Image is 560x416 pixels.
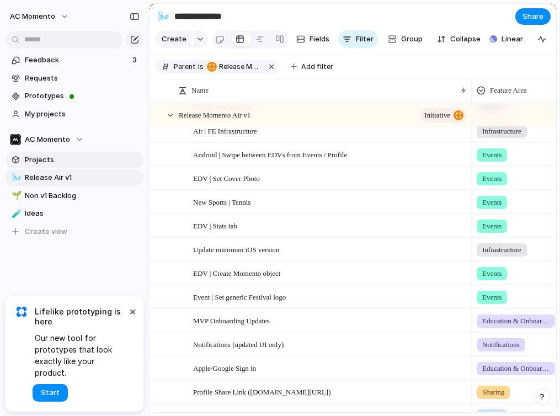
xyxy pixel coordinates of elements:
span: Group [401,34,423,45]
span: Create view [25,226,67,237]
span: initiative [424,108,450,123]
a: 🌬️Release Air v1 [6,169,143,186]
span: Parent [174,62,196,72]
span: Start [41,387,60,398]
span: 3 [132,55,139,66]
a: Prototypes [6,88,143,104]
span: Name [191,85,209,96]
span: Education & Onboarding [482,363,550,374]
button: Fields [292,30,334,48]
span: is [198,62,204,72]
button: Collapse [433,30,485,48]
span: Projects [25,154,140,166]
button: AC Momento [6,131,143,148]
span: Events [482,173,502,184]
span: Prototypes [25,90,140,102]
button: 🌬️ [154,8,172,25]
a: Projects [6,152,143,168]
button: is [196,61,206,73]
span: Non v1 Backlog [25,190,140,201]
span: Filter [356,34,374,45]
div: 🌬️ [12,172,19,184]
span: Air | FE Infrastructure [193,124,257,137]
a: Requests [6,70,143,87]
div: 🌱 [12,189,19,202]
span: EDV | Set Cover Photo [193,172,260,184]
span: Sharing [482,387,504,398]
span: MVP Onboarding Updates [193,314,270,327]
button: Add filter [284,59,340,74]
span: Events [482,150,502,161]
span: EDV | Create Momento object [193,266,280,279]
button: Linear [485,31,527,47]
span: Ideas [25,208,140,219]
span: Linear [502,34,523,45]
span: Our new tool for prototypes that look exactly like your product. [35,332,127,378]
button: Release Momento Air v1 [205,61,264,73]
div: 🧪 [12,207,19,220]
span: Create [162,34,186,45]
a: Feedback3 [6,52,143,68]
span: Lifelike prototyping is here [35,307,127,327]
span: Profile Share Link ([DOMAIN_NAME][URL]) [193,385,330,398]
span: Education & Onboarding [482,316,550,327]
span: Update minimum iOS version [193,243,279,255]
span: Release Momento Air v1 [219,62,262,72]
button: AC Momento [5,8,74,25]
span: Infrastructure [482,126,521,137]
span: New Sports | Tennis [193,195,250,208]
a: 🧪Ideas [6,205,143,222]
span: Share [522,11,543,22]
span: Infrastructure [482,244,521,255]
span: Notifications [482,339,520,350]
span: Apple/Google Sign in [193,361,256,374]
span: AC Momento [25,134,70,145]
span: EDV | Stats tab [193,219,237,232]
span: Events [482,292,502,303]
button: 🧪 [10,208,21,219]
span: Collapse [450,34,481,45]
span: Requests [25,73,140,84]
span: Add filter [301,62,333,72]
span: Release Momento Air v1 [207,62,262,72]
span: Android | Swipe between EDVs from Events / Profile [193,148,347,161]
span: Events [482,197,502,208]
button: Create [155,30,192,48]
a: 🌱Non v1 Backlog [6,188,143,204]
span: Events [482,268,502,279]
span: Release Momento Air v1 [179,108,250,121]
span: Feature Area [490,85,527,96]
span: Notifications (updated UI only) [193,338,284,350]
button: Group [382,30,428,48]
span: AC Momento [10,11,55,22]
span: Events [482,221,502,232]
span: My projects [25,109,140,120]
button: Dismiss [126,305,139,318]
div: 🌬️ [157,9,169,24]
span: Fields [310,34,329,45]
button: 🌬️ [10,172,21,183]
span: Event | Set generic Festival logo [193,290,286,303]
button: initiative [420,108,466,122]
button: Start [33,384,68,402]
button: 🌱 [10,190,21,201]
span: Release Air v1 [25,172,140,183]
button: Share [515,8,551,25]
span: Feedback [25,55,129,66]
button: Filter [338,30,378,48]
button: Create view [6,223,143,240]
a: My projects [6,106,143,122]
